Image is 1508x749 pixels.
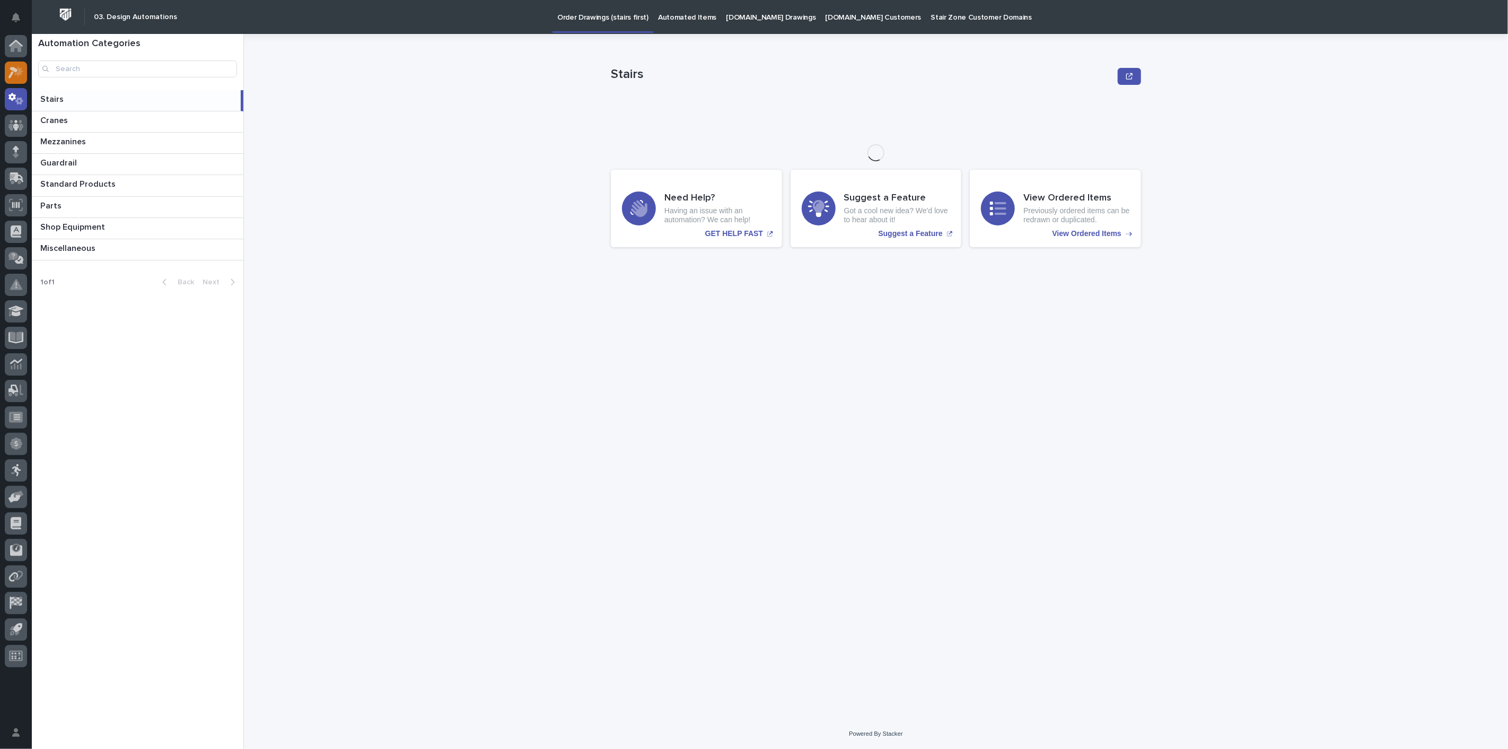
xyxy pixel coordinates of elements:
[32,175,243,196] a: Standard ProductsStandard Products
[40,199,64,211] p: Parts
[32,111,243,133] a: CranesCranes
[664,206,771,224] p: Having an issue with an automation? We can help!
[1053,229,1121,238] p: View Ordered Items
[611,67,1114,82] p: Stairs
[171,278,194,286] span: Back
[32,197,243,218] a: PartsParts
[40,135,88,147] p: Mezzanines
[38,60,237,77] input: Search
[705,229,763,238] p: GET HELP FAST
[32,154,243,175] a: GuardrailGuardrail
[970,170,1141,247] a: View Ordered Items
[94,13,177,22] h2: 03. Design Automations
[40,177,118,189] p: Standard Products
[791,170,962,247] a: Suggest a Feature
[32,90,243,111] a: StairsStairs
[38,38,237,50] h1: Automation Categories
[56,5,75,24] img: Workspace Logo
[664,193,771,204] h3: Need Help?
[154,277,198,287] button: Back
[1023,193,1130,204] h3: View Ordered Items
[878,229,942,238] p: Suggest a Feature
[40,220,107,232] p: Shop Equipment
[40,156,79,168] p: Guardrail
[32,133,243,154] a: MezzaninesMezzanines
[13,13,27,30] div: Notifications
[32,239,243,260] a: MiscellaneousMiscellaneous
[198,277,243,287] button: Next
[5,6,27,29] button: Notifications
[32,218,243,239] a: Shop EquipmentShop Equipment
[203,278,226,286] span: Next
[844,193,951,204] h3: Suggest a Feature
[32,269,63,295] p: 1 of 1
[1023,206,1130,224] p: Previously ordered items can be redrawn or duplicated.
[40,241,98,254] p: Miscellaneous
[844,206,951,224] p: Got a cool new idea? We'd love to hear about it!
[849,730,902,737] a: Powered By Stacker
[40,92,66,104] p: Stairs
[40,114,70,126] p: Cranes
[611,170,782,247] a: GET HELP FAST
